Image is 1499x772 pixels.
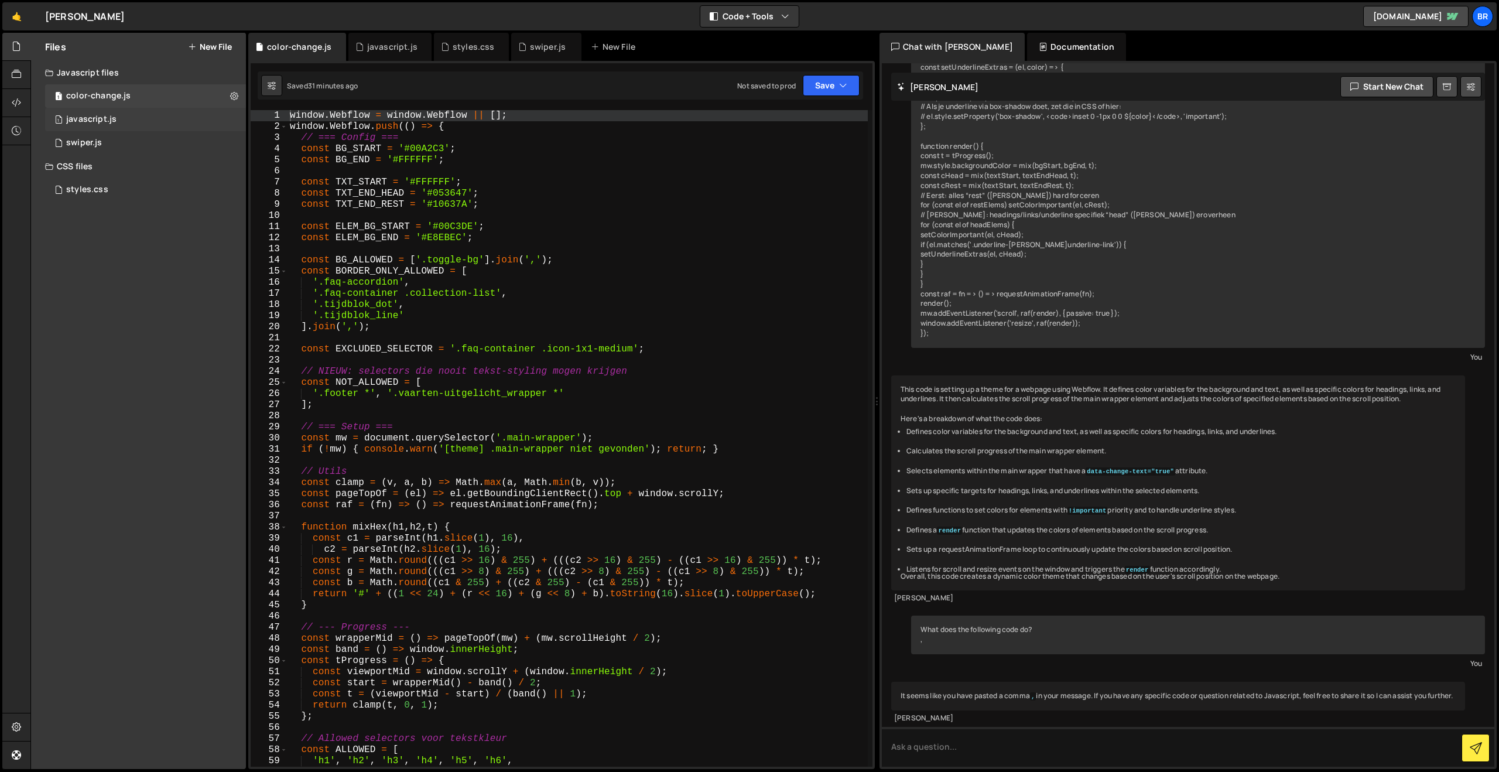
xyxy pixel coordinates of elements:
[251,188,288,199] div: 8
[251,633,288,644] div: 48
[66,91,131,101] div: color-change.js
[251,422,288,433] div: 29
[251,489,288,500] div: 35
[591,41,640,53] div: New File
[251,533,288,544] div: 39
[251,177,288,188] div: 7
[906,525,1456,535] li: Defines a function that updates the colors of elements based on the scroll progress.
[894,593,1462,603] div: [PERSON_NAME]
[737,81,796,91] div: Not saved to prod
[66,138,102,148] div: swiper.js
[367,41,417,53] div: javascript.js
[251,589,288,600] div: 44
[45,9,125,23] div: [PERSON_NAME]
[879,33,1025,61] div: Chat with [PERSON_NAME]
[530,41,566,53] div: swiper.js
[251,344,288,355] div: 22
[2,2,31,30] a: 🤙
[45,40,66,53] h2: Files
[251,322,288,333] div: 20
[251,199,288,210] div: 9
[45,131,246,155] div: 16297/44014.js
[906,545,1456,555] li: Sets up a requestAnimationFrame loop to continuously update the colors based on scroll position.
[251,221,288,233] div: 11
[251,399,288,411] div: 27
[251,566,288,578] div: 42
[251,611,288,622] div: 46
[906,466,1456,476] li: Selects elements within the main wrapper that have a attribute.
[45,108,246,131] div: 16297/44199.js
[251,166,288,177] div: 6
[1030,692,1036,701] code: ,
[55,116,62,125] span: 1
[894,713,1462,723] div: [PERSON_NAME]
[251,578,288,589] div: 43
[251,689,288,700] div: 53
[803,75,860,96] button: Save
[251,155,288,166] div: 5
[1086,467,1175,476] code: data-change-text="true"
[251,144,288,155] div: 4
[251,744,288,756] div: 58
[1125,566,1150,574] code: render
[251,411,288,422] div: 28
[906,486,1456,496] li: Sets up specific targets for headings, links, and underlines within the selected elements.
[66,185,108,195] div: styles.css
[251,466,288,477] div: 33
[914,657,1482,669] div: You
[937,527,962,535] code: render
[251,667,288,678] div: 51
[906,446,1456,456] li: Calculates the scroll progress of the main wrapper element.
[45,84,246,108] div: 16297/44719.js
[251,733,288,744] div: 57
[251,233,288,244] div: 12
[251,722,288,733] div: 56
[251,110,288,121] div: 1
[267,41,331,53] div: color-change.js
[251,711,288,722] div: 55
[251,299,288,310] div: 18
[251,600,288,611] div: 45
[251,288,288,299] div: 17
[1027,33,1126,61] div: Documentation
[251,455,288,466] div: 32
[906,427,1456,437] li: Defines color variables for the background and text, as well as specific colors for headings, lin...
[897,81,978,93] h2: [PERSON_NAME]
[914,351,1482,363] div: You
[251,244,288,255] div: 13
[251,433,288,444] div: 30
[45,178,246,201] div: 16297/44027.css
[251,477,288,489] div: 34
[251,511,288,522] div: 37
[251,377,288,388] div: 25
[251,756,288,767] div: 59
[700,6,799,27] button: Code + Tools
[1067,507,1108,515] code: !important
[1472,6,1493,27] a: Br
[31,61,246,84] div: Javascript files
[906,505,1456,515] li: Defines functions to set colors for elements with priority and to handle underline styles.
[251,355,288,366] div: 23
[251,678,288,689] div: 52
[251,644,288,655] div: 49
[251,310,288,322] div: 19
[66,114,117,125] div: javascript.js
[911,616,1485,654] div: What does the following code do? ,
[251,210,288,221] div: 10
[251,700,288,711] div: 54
[308,81,358,91] div: 31 minutes ago
[251,544,288,555] div: 40
[251,255,288,266] div: 14
[55,93,62,102] span: 1
[251,121,288,132] div: 2
[1363,6,1469,27] a: [DOMAIN_NAME]
[251,555,288,566] div: 41
[251,366,288,377] div: 24
[251,132,288,144] div: 3
[251,444,288,455] div: 31
[188,42,232,52] button: New File
[906,565,1456,575] li: Listens for scroll and resize events on the window and triggers the function accordingly.
[251,622,288,633] div: 47
[251,655,288,667] div: 50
